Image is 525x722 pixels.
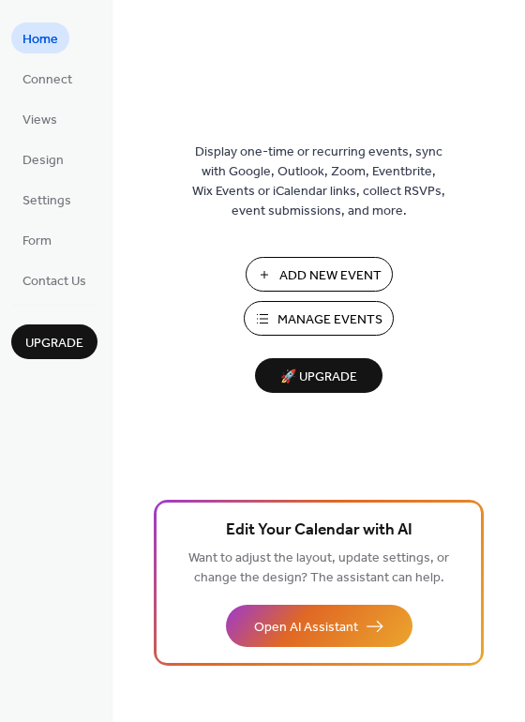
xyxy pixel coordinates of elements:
[277,310,382,330] span: Manage Events
[254,618,358,638] span: Open AI Assistant
[11,143,75,174] a: Design
[22,272,86,292] span: Contact Us
[22,232,52,251] span: Form
[22,111,57,130] span: Views
[255,358,382,393] button: 🚀 Upgrade
[11,264,97,295] a: Contact Us
[226,518,412,544] span: Edit Your Calendar with AI
[226,605,412,647] button: Open AI Assistant
[279,266,382,286] span: Add New Event
[25,334,83,353] span: Upgrade
[244,301,394,336] button: Manage Events
[246,257,393,292] button: Add New Event
[22,30,58,50] span: Home
[22,151,64,171] span: Design
[188,546,449,591] span: Want to adjust the layout, update settings, or change the design? The assistant can help.
[192,143,445,221] span: Display one-time or recurring events, sync with Google, Outlook, Zoom, Eventbrite, Wix Events or ...
[22,191,71,211] span: Settings
[11,63,83,94] a: Connect
[11,224,63,255] a: Form
[266,365,371,390] span: 🚀 Upgrade
[22,70,72,90] span: Connect
[11,324,97,359] button: Upgrade
[11,184,82,215] a: Settings
[11,103,68,134] a: Views
[11,23,69,53] a: Home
